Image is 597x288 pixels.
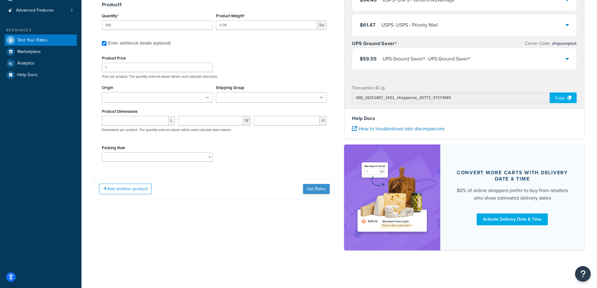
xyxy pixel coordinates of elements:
a: Activate Delivery Date & Time [477,213,548,225]
label: Product Dimensions [102,109,138,114]
input: 0 [102,20,213,30]
h3: UPS Ground Saver® [352,40,397,47]
div: Resources [5,28,77,33]
a: How to troubleshoot rate discrepancies [352,125,444,132]
button: Get Rates [303,184,330,194]
span: $59.55 [360,55,377,62]
span: L [169,116,175,125]
li: Advanced Features [5,5,77,16]
span: shqsurepost [551,40,577,47]
h3: Product 1 [102,2,327,8]
p: Dimensions per product. The quantity entered above will be used calculate total volume. [100,128,232,132]
span: 3 [71,8,73,13]
a: Analytics [5,58,77,69]
div: Copy [550,92,577,103]
div: UPS Ground Saver® - UPS Ground Saver® [383,55,471,63]
input: Enter additional details (optional) [102,41,107,46]
span: lbs [317,20,327,30]
p: Carrier Code: [525,39,577,48]
div: 82% of online shoppers prefer to buy from retailers who show estimated delivery dates [455,187,570,202]
a: Test Your Rates [5,34,77,46]
span: Help Docs [17,72,38,78]
span: $61.47 [360,21,375,29]
a: Advanced Features3 [5,5,77,16]
p: Transaction ID [352,84,380,92]
a: Help Docs [5,69,77,81]
label: Origin [102,85,113,90]
img: feature-image-ddt-36eae7f7280da8017bfb280eaccd9c446f90b1fe08728e4019434db127062ab4.png [353,154,431,241]
p: Price per product. The quantity entered above will be used calculate total price. [100,74,328,79]
div: USPS - USPS - Priority Mail [381,21,438,29]
label: Packing Rule [102,145,125,150]
h4: Help Docs [352,115,577,122]
span: H [320,116,327,125]
span: Test Your Rates [17,38,47,43]
input: 0.00 [216,20,317,30]
div: Enter additional details (optional) [108,39,170,48]
label: Quantity* [102,13,118,18]
span: Marketplace [17,49,41,55]
label: Product Price [102,56,126,60]
span: Advanced Features [16,8,54,13]
span: W [243,116,251,125]
label: Shipping Group [216,85,244,90]
a: Marketplace [5,46,77,57]
button: Add another product [99,184,152,194]
div: Convert more carts with delivery date & time [455,170,570,182]
button: Open Resource Center [575,266,591,282]
span: Analytics [17,61,34,66]
label: Product Weight* [216,13,245,18]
